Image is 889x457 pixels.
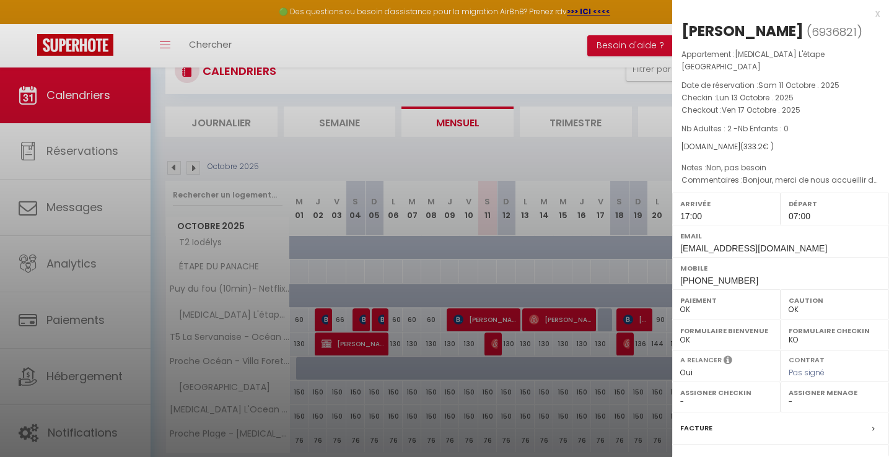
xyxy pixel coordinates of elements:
span: 17:00 [680,211,702,221]
div: x [672,6,880,21]
span: Sam 11 Octobre . 2025 [758,80,839,90]
label: Paiement [680,294,773,307]
label: Mobile [680,262,881,274]
p: Notes : [681,162,880,174]
span: [MEDICAL_DATA] L'étape [GEOGRAPHIC_DATA] [681,49,825,72]
span: 07:00 [789,211,810,221]
p: Appartement : [681,48,880,73]
span: Pas signé [789,367,825,378]
span: ( ) [807,23,862,40]
label: Formulaire Bienvenue [680,324,773,337]
p: Commentaires : [681,174,880,186]
p: Checkin : [681,92,880,104]
span: Nb Adultes : 2 - [681,123,789,134]
span: 6936821 [812,24,857,40]
span: Ven 17 Octobre . 2025 [722,105,800,115]
p: Date de réservation : [681,79,880,92]
label: A relancer [680,355,722,365]
span: Nb Enfants : 0 [738,123,789,134]
label: Départ [789,198,881,210]
span: 333.2 [743,141,763,152]
label: Contrat [789,355,825,363]
label: Caution [789,294,881,307]
span: Lun 13 Octobre . 2025 [716,92,794,103]
i: Sélectionner OUI si vous souhaiter envoyer les séquences de messages post-checkout [724,355,732,368]
label: Arrivée [680,198,773,210]
span: Non, pas besoin [706,162,766,173]
label: Assigner Menage [789,386,881,399]
label: Formulaire Checkin [789,324,881,337]
div: [DOMAIN_NAME] [681,141,880,153]
label: Facture [680,422,712,435]
label: Email [680,230,881,242]
div: [PERSON_NAME] [681,21,804,41]
p: Checkout : [681,104,880,116]
span: [EMAIL_ADDRESS][DOMAIN_NAME] [680,243,827,253]
span: ( € ) [740,141,774,152]
span: [PHONE_NUMBER] [680,276,758,285]
label: Assigner Checkin [680,386,773,399]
